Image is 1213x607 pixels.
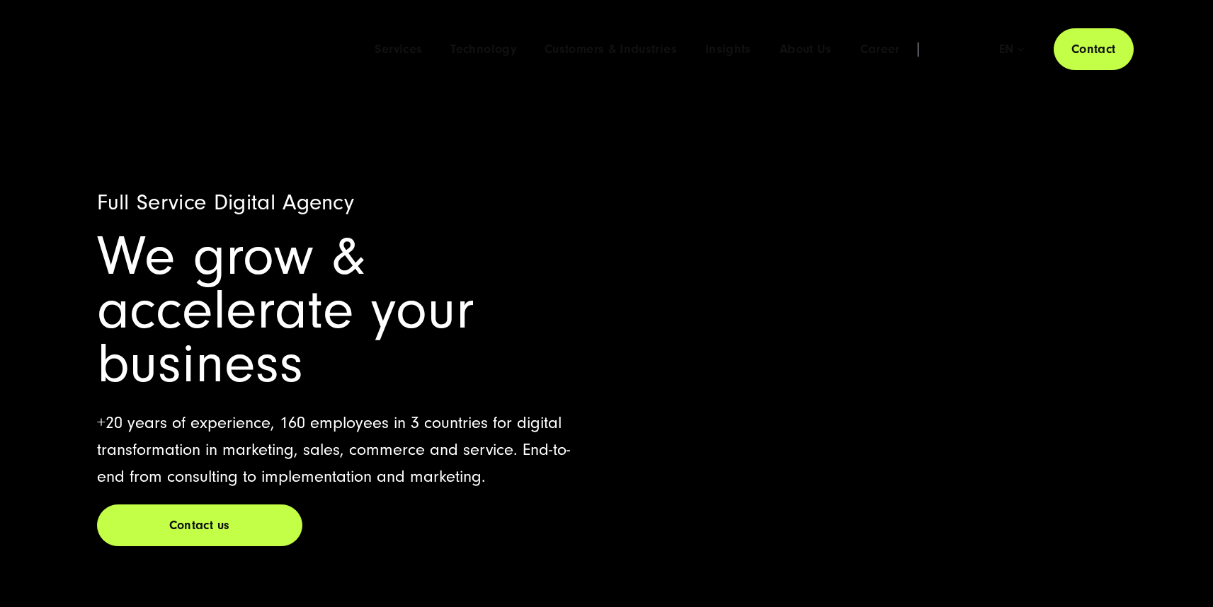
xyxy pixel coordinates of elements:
[545,42,677,57] a: Customers & Industries
[450,42,516,57] a: Technology
[97,190,355,215] span: Full Service Digital Agency
[1054,28,1134,70] a: Contact
[705,42,751,57] a: Insights
[999,42,1024,57] div: en
[780,42,832,57] a: About Us
[97,410,590,490] p: +20 years of experience, 160 employees in 3 countries for digital transformation in marketing, sa...
[97,504,302,546] a: Contact us
[860,42,900,57] a: Career
[97,35,223,64] img: SUNZINET Full Service Digital Agentur
[97,230,590,391] h1: We grow & accelerate your business
[375,42,422,57] a: Services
